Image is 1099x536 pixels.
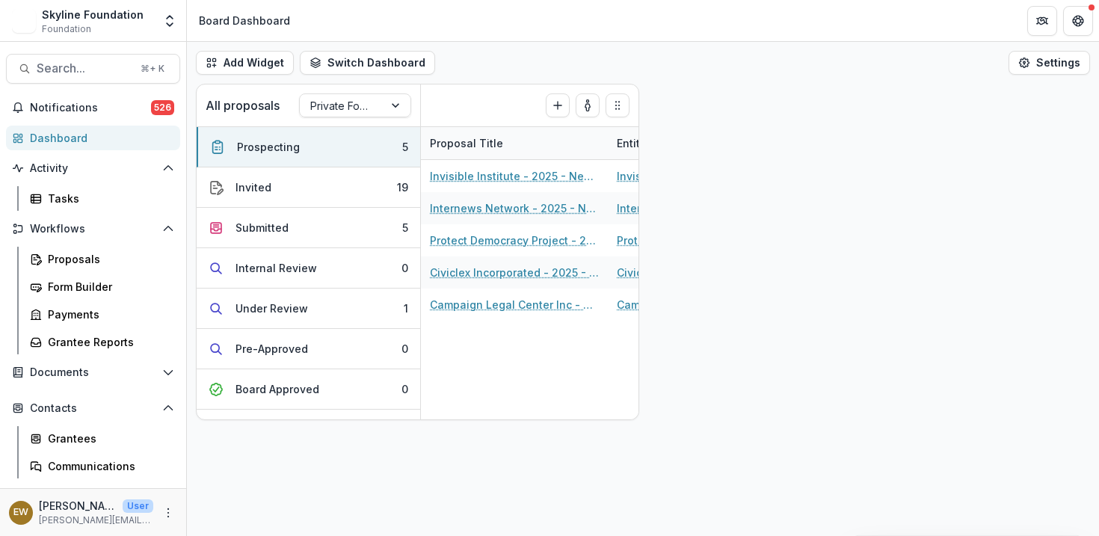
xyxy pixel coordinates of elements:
p: [PERSON_NAME][EMAIL_ADDRESS][DOMAIN_NAME] [39,514,153,527]
div: Grantee Reports [48,334,168,350]
button: Board Approved0 [197,369,420,410]
button: Add Widget [196,51,294,75]
p: User [123,499,153,513]
a: Communications [24,454,180,478]
span: Contacts [30,402,156,415]
div: Entity Name [608,135,689,151]
a: Dashboard [6,126,180,150]
a: Form Builder [24,274,180,299]
div: 0 [401,260,408,276]
button: Partners [1027,6,1057,36]
div: ⌘ + K [138,61,167,77]
div: Communications [48,458,168,474]
a: Grantees [24,426,180,451]
div: Under Review [235,301,308,316]
button: Notifications526 [6,96,180,120]
a: Payments [24,302,180,327]
span: Search... [37,61,132,76]
div: 5 [402,139,408,155]
button: Drag [606,93,629,117]
a: Invisible Institute - 2025 - New Application [430,168,599,184]
p: [PERSON_NAME] [39,498,117,514]
a: Civiclex Incorporated [617,265,727,280]
div: 5 [402,220,408,235]
button: Search... [6,54,180,84]
span: Workflows [30,223,156,235]
div: Proposal Title [421,135,512,151]
button: Switch Dashboard [300,51,435,75]
button: Open entity switcher [159,6,180,36]
div: Entity Name [608,127,795,159]
a: Grantee Reports [24,330,180,354]
span: Documents [30,366,156,379]
button: Under Review1 [197,289,420,329]
a: Proposals [24,247,180,271]
button: toggle-assigned-to-me [576,93,600,117]
button: More [159,504,177,522]
a: Campaign Legal Center Inc - 2025 - New Application [430,297,599,312]
a: Protect Democracy Project [617,232,755,248]
div: Prospecting [237,139,300,155]
button: Settings [1009,51,1090,75]
nav: breadcrumb [193,10,296,31]
button: Submitted5 [197,208,420,248]
div: Skyline Foundation [42,7,144,22]
button: Prospecting5 [197,127,420,167]
a: Tasks [24,186,180,211]
a: Campaign Legal Center Inc [617,297,759,312]
span: 526 [151,100,174,115]
div: Eddie Whitfield [13,508,28,517]
div: Board Dashboard [199,13,290,28]
button: Pre-Approved0 [197,329,420,369]
div: Dashboard [30,130,168,146]
div: Board Approved [235,381,319,397]
div: Payments [48,306,168,322]
div: Internal Review [235,260,317,276]
span: Notifications [30,102,151,114]
div: Proposal Title [421,127,608,159]
p: All proposals [206,96,280,114]
a: Invisible Institute [617,168,707,184]
button: Open Documents [6,360,180,384]
a: Protect Democracy Project - 2025 - New Application [430,232,599,248]
button: Create Proposal [546,93,570,117]
a: Civiclex Incorporated - 2025 - New Application [430,265,599,280]
div: Grantees [48,431,168,446]
button: Open Workflows [6,217,180,241]
div: Tasks [48,191,168,206]
div: 1 [404,301,408,316]
div: Submitted [235,220,289,235]
button: Get Help [1063,6,1093,36]
a: Internews Network - 2025 - New Application [430,200,599,216]
a: Internews Network [617,200,716,216]
button: Open Data & Reporting [6,484,180,508]
div: 0 [401,341,408,357]
button: Invited19 [197,167,420,208]
div: 0 [401,381,408,397]
div: Invited [235,179,271,195]
img: Skyline Foundation [12,9,36,33]
button: Internal Review0 [197,248,420,289]
div: Proposals [48,251,168,267]
button: Open Contacts [6,396,180,420]
div: Pre-Approved [235,341,308,357]
button: Open Activity [6,156,180,180]
span: Activity [30,162,156,175]
span: Foundation [42,22,91,36]
div: 19 [397,179,408,195]
div: Form Builder [48,279,168,295]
